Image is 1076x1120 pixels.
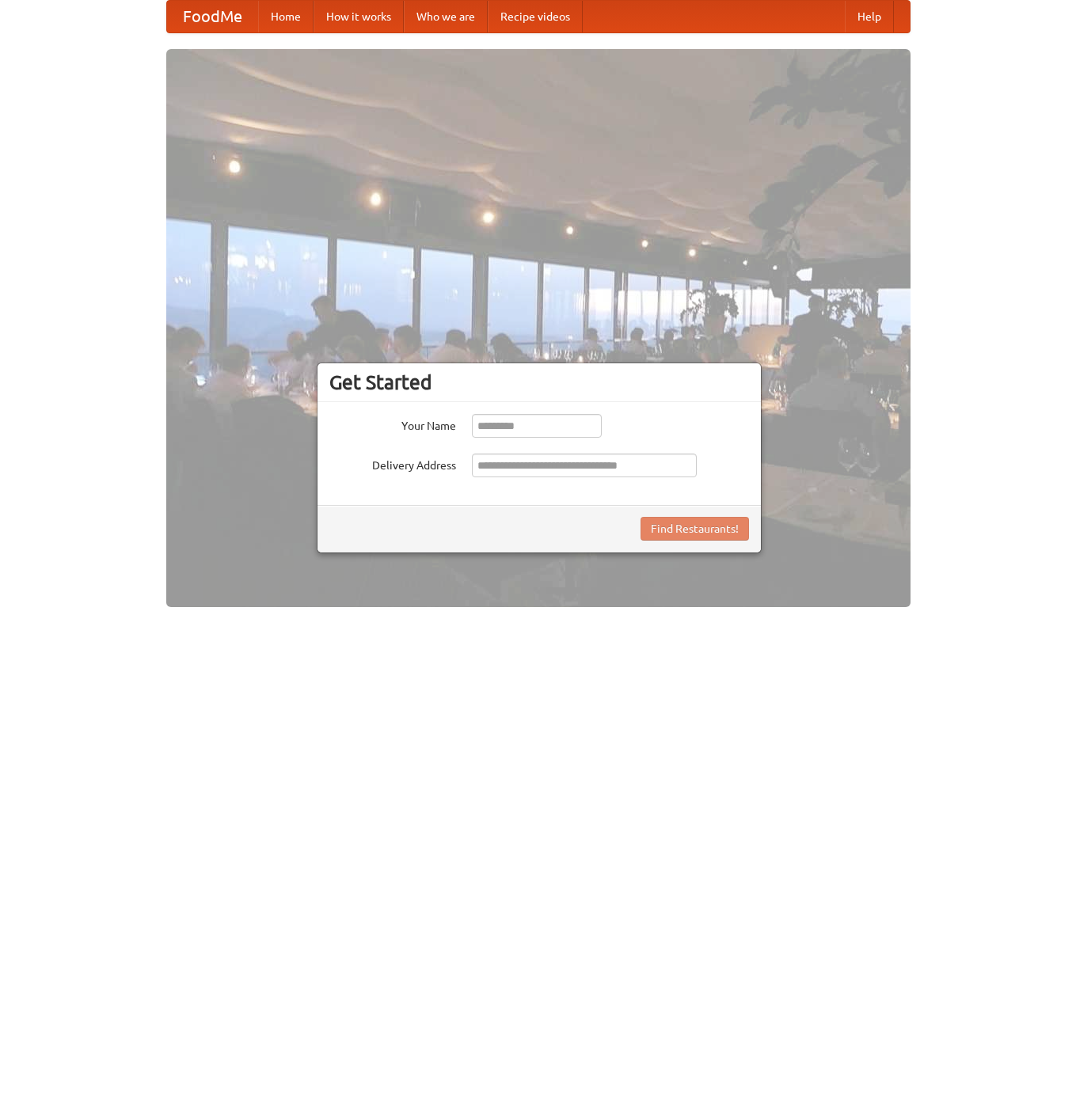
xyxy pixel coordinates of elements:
[167,1,258,32] a: FoodMe
[641,517,749,541] button: Find Restaurants!
[845,1,894,32] a: Help
[258,1,314,32] a: Home
[404,1,488,32] a: Who we are
[314,1,404,32] a: How it works
[488,1,583,32] a: Recipe videos
[329,370,749,394] h3: Get Started
[329,414,456,434] label: Your Name
[329,454,456,473] label: Delivery Address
